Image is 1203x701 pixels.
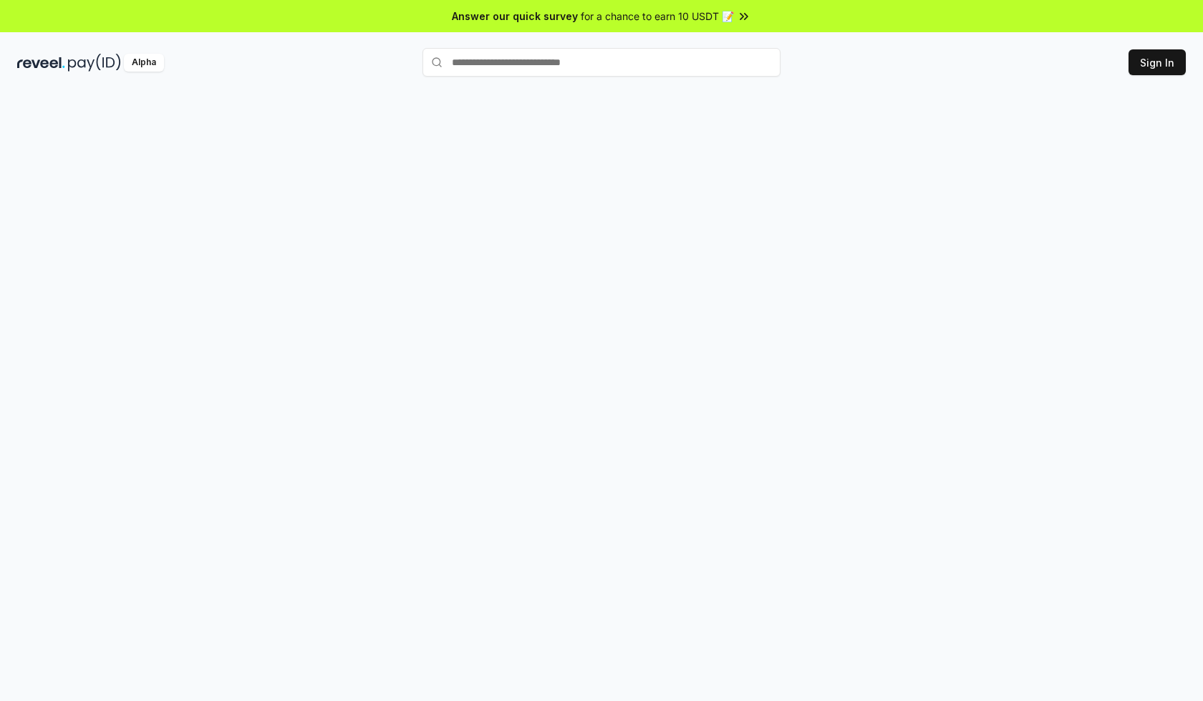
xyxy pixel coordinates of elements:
[124,54,164,72] div: Alpha
[581,9,734,24] span: for a chance to earn 10 USDT 📝
[452,9,578,24] span: Answer our quick survey
[68,54,121,72] img: pay_id
[1129,49,1186,75] button: Sign In
[17,54,65,72] img: reveel_dark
